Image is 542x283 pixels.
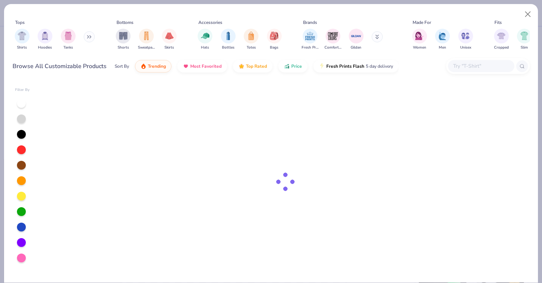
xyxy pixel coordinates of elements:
input: Try "T-Shirt" [452,62,509,70]
div: filter for Bags [267,29,282,50]
button: filter button [221,29,236,50]
div: Fits [494,19,502,26]
span: Shirts [17,45,27,50]
button: filter button [38,29,52,50]
div: filter for Shorts [116,29,131,50]
span: Bags [270,45,278,50]
img: Sweatpants Image [142,32,150,40]
div: filter for Fresh Prints [302,29,319,50]
span: Sweatpants [138,45,155,50]
img: Hats Image [201,32,209,40]
button: filter button [15,29,29,50]
button: filter button [138,29,155,50]
img: Shirts Image [18,32,26,40]
span: Skirts [164,45,174,50]
span: Fresh Prints [302,45,319,50]
div: filter for Bottles [221,29,236,50]
img: Comfort Colors Image [327,31,338,42]
button: filter button [458,29,473,50]
span: Shorts [118,45,129,50]
button: filter button [302,29,319,50]
img: Men Image [438,32,447,40]
button: filter button [61,29,76,50]
button: filter button [412,29,427,50]
button: filter button [267,29,282,50]
div: filter for Cropped [494,29,509,50]
div: filter for Hats [198,29,212,50]
img: Bottles Image [224,32,232,40]
button: Price [278,60,308,72]
span: Slim [521,45,528,50]
div: filter for Skirts [162,29,177,50]
div: filter for Men [435,29,450,50]
img: Women Image [415,32,424,40]
span: Cropped [494,45,509,50]
span: Bottles [222,45,234,50]
img: Slim Image [520,32,528,40]
span: Women [413,45,426,50]
span: Fresh Prints Flash [326,63,364,69]
div: filter for Comfort Colors [324,29,341,50]
button: filter button [494,29,509,50]
span: Most Favorited [190,63,222,69]
button: filter button [162,29,177,50]
div: filter for Tanks [61,29,76,50]
button: Trending [135,60,171,72]
button: filter button [324,29,341,50]
img: most_fav.gif [183,63,189,69]
span: Price [291,63,302,69]
span: Totes [247,45,256,50]
img: Fresh Prints Image [305,31,316,42]
div: Tops [15,19,25,26]
span: Men [439,45,446,50]
span: Tanks [63,45,73,50]
img: Tanks Image [64,32,72,40]
div: Made For [413,19,431,26]
div: Accessories [198,19,222,26]
div: filter for Unisex [458,29,473,50]
img: Skirts Image [165,32,174,40]
button: Top Rated [233,60,272,72]
button: filter button [244,29,258,50]
div: filter for Slim [517,29,532,50]
button: filter button [435,29,450,50]
div: filter for Sweatpants [138,29,155,50]
span: Gildan [351,45,361,50]
button: filter button [517,29,532,50]
img: Shorts Image [119,32,128,40]
img: Totes Image [247,32,255,40]
span: Hoodies [38,45,52,50]
div: Brands [303,19,317,26]
div: Sort By [115,63,129,70]
img: Cropped Image [497,32,505,40]
div: Filter By [15,87,30,93]
span: Top Rated [246,63,267,69]
span: Unisex [460,45,471,50]
img: Unisex Image [461,32,470,40]
span: Hats [201,45,209,50]
img: flash.gif [319,63,325,69]
span: Trending [148,63,166,69]
button: filter button [116,29,131,50]
img: Bags Image [270,32,278,40]
div: filter for Women [412,29,427,50]
button: filter button [198,29,212,50]
img: Gildan Image [351,31,362,42]
button: Close [521,7,535,21]
div: Bottoms [117,19,133,26]
span: 5 day delivery [366,62,393,71]
img: trending.gif [140,63,146,69]
div: filter for Gildan [349,29,364,50]
img: Hoodies Image [41,32,49,40]
button: filter button [349,29,364,50]
div: filter for Hoodies [38,29,52,50]
div: filter for Shirts [15,29,29,50]
span: Comfort Colors [324,45,341,50]
img: TopRated.gif [239,63,244,69]
div: Browse All Customizable Products [13,62,107,71]
button: Most Favorited [177,60,227,72]
div: filter for Totes [244,29,258,50]
button: Fresh Prints Flash5 day delivery [313,60,399,72]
